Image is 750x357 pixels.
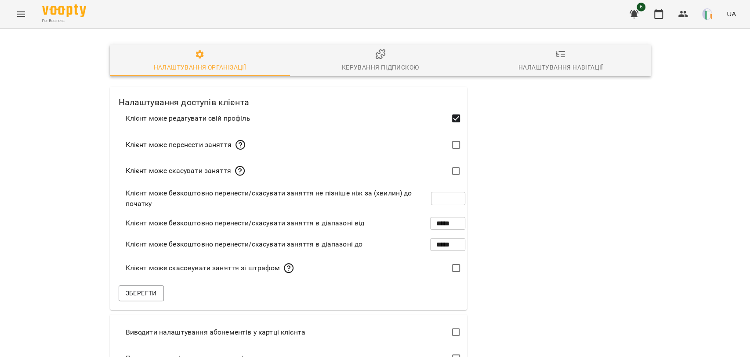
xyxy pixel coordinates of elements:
span: Клієнт може безкоштовно перенести/скасувати заняття в діапазоні від [126,218,365,228]
input: Клієнт може безкоштовно перенести/скасувати заняття в діапазоні до [430,232,465,257]
input: Клієнт може безкоштовно перенести/скасувати заняття в діапазоні від [430,211,465,236]
span: Виводити налаштування абонементів у картці клієнта [126,327,305,338]
div: Клієнт може перенести заняття [126,140,246,150]
span: 6 [637,3,645,11]
img: 9a1d62ba177fc1b8feef1f864f620c53.png [702,8,714,20]
svg: Дозволяє клієнтам переносити індивідуальні уроки [235,140,246,150]
svg: Дозволяє клієнту скасовувати індивідуальні уроки поза вказаним діапазоном(наприклад за 15 хвилин ... [283,263,294,273]
span: For Business [42,18,86,24]
span: Клієнт може редагувати свій профіль [126,113,250,124]
button: Menu [11,4,32,25]
button: UA [723,6,739,22]
button: Зберегти [119,285,164,301]
img: Voopty Logo [42,4,86,17]
div: Клієнт може скасувати заняття [126,166,245,176]
span: Клієнт може безкоштовно перенести/скасувати заняття в діапазоні до [126,239,363,250]
span: UA [727,9,736,18]
svg: Дозволяє клієнтам скасовувати індивідуальні уроки (без штрафу) [235,166,245,176]
span: Клієнт може безкоштовно перенести/скасувати заняття не пізніше ніж за (хвилин) до початку [126,188,431,209]
span: Зберегти [126,288,157,298]
h2: Налаштування доступів клієнта [110,87,467,109]
div: Налаштування навігації [518,62,603,73]
div: Клієнт може скасовувати заняття зі штрафом [126,263,294,273]
input: Клієнт може безкоштовно перенести/скасувати заняття не пізніше ніж за (хвилин) до початку [431,186,465,211]
div: Налаштування організації [154,62,246,73]
div: Керування підпискою [342,62,419,73]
